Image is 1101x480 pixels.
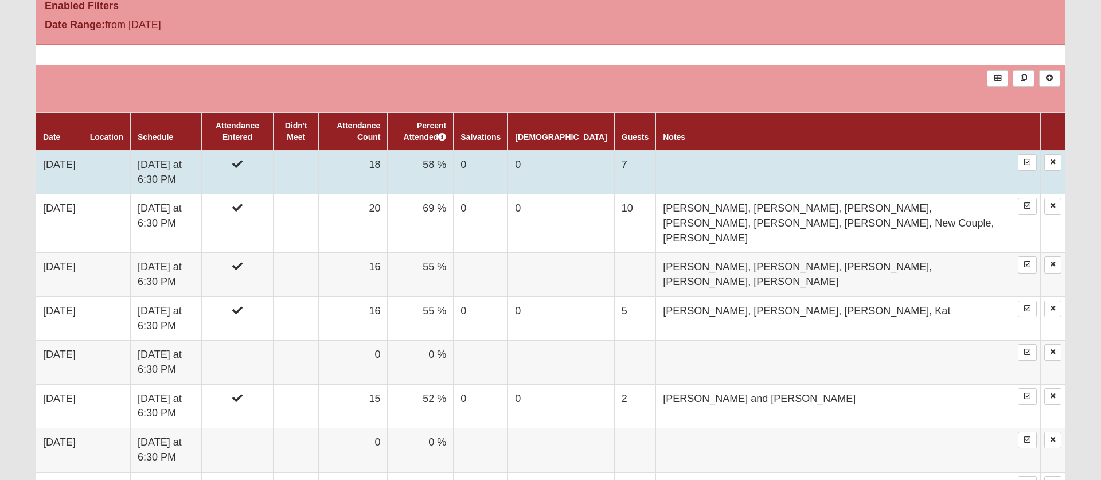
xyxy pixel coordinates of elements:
[388,428,454,472] td: 0 %
[131,384,202,428] td: [DATE] at 6:30 PM
[319,296,388,340] td: 16
[388,341,454,384] td: 0 %
[1018,154,1037,171] a: Enter Attendance
[656,296,1014,340] td: [PERSON_NAME], [PERSON_NAME], [PERSON_NAME], Kat
[1044,198,1061,214] a: Delete
[987,70,1008,87] a: Export to Excel
[216,121,259,142] a: Attendance Entered
[508,112,614,150] th: [DEMOGRAPHIC_DATA]
[1018,198,1037,214] a: Enter Attendance
[131,150,202,194] td: [DATE] at 6:30 PM
[319,428,388,472] td: 0
[508,150,614,194] td: 0
[614,296,655,340] td: 5
[1044,154,1061,171] a: Delete
[508,296,614,340] td: 0
[1044,301,1061,317] a: Delete
[454,150,508,194] td: 0
[663,132,685,142] a: Notes
[1044,344,1061,361] a: Delete
[454,112,508,150] th: Salvations
[614,150,655,194] td: 7
[43,132,60,142] a: Date
[1013,70,1034,87] a: Merge Records into Merge Template
[36,428,83,472] td: [DATE]
[656,194,1014,253] td: [PERSON_NAME], [PERSON_NAME], [PERSON_NAME], [PERSON_NAME], [PERSON_NAME], [PERSON_NAME], New Cou...
[454,384,508,428] td: 0
[319,150,388,194] td: 18
[1044,388,1061,405] a: Delete
[508,384,614,428] td: 0
[508,194,614,253] td: 0
[656,253,1014,296] td: [PERSON_NAME], [PERSON_NAME], [PERSON_NAME], [PERSON_NAME], [PERSON_NAME]
[388,296,454,340] td: 55 %
[131,341,202,384] td: [DATE] at 6:30 PM
[1018,301,1037,317] a: Enter Attendance
[614,112,655,150] th: Guests
[1018,256,1037,273] a: Enter Attendance
[131,253,202,296] td: [DATE] at 6:30 PM
[36,341,83,384] td: [DATE]
[1039,70,1060,87] a: Alt+N
[36,296,83,340] td: [DATE]
[319,384,388,428] td: 15
[1044,256,1061,273] a: Delete
[319,341,388,384] td: 0
[1018,344,1037,361] a: Enter Attendance
[454,194,508,253] td: 0
[285,121,307,142] a: Didn't Meet
[614,384,655,428] td: 2
[131,428,202,472] td: [DATE] at 6:30 PM
[1044,432,1061,448] a: Delete
[656,384,1014,428] td: [PERSON_NAME] and [PERSON_NAME]
[90,132,123,142] a: Location
[319,194,388,253] td: 20
[36,194,83,253] td: [DATE]
[614,194,655,253] td: 10
[131,194,202,253] td: [DATE] at 6:30 PM
[319,253,388,296] td: 16
[36,17,379,36] div: from [DATE]
[131,296,202,340] td: [DATE] at 6:30 PM
[388,150,454,194] td: 58 %
[388,194,454,253] td: 69 %
[36,150,83,194] td: [DATE]
[388,253,454,296] td: 55 %
[36,384,83,428] td: [DATE]
[36,253,83,296] td: [DATE]
[138,132,173,142] a: Schedule
[454,296,508,340] td: 0
[45,17,105,33] label: Date Range:
[1018,388,1037,405] a: Enter Attendance
[404,121,447,142] a: Percent Attended
[1018,432,1037,448] a: Enter Attendance
[388,384,454,428] td: 52 %
[337,121,380,142] a: Attendance Count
